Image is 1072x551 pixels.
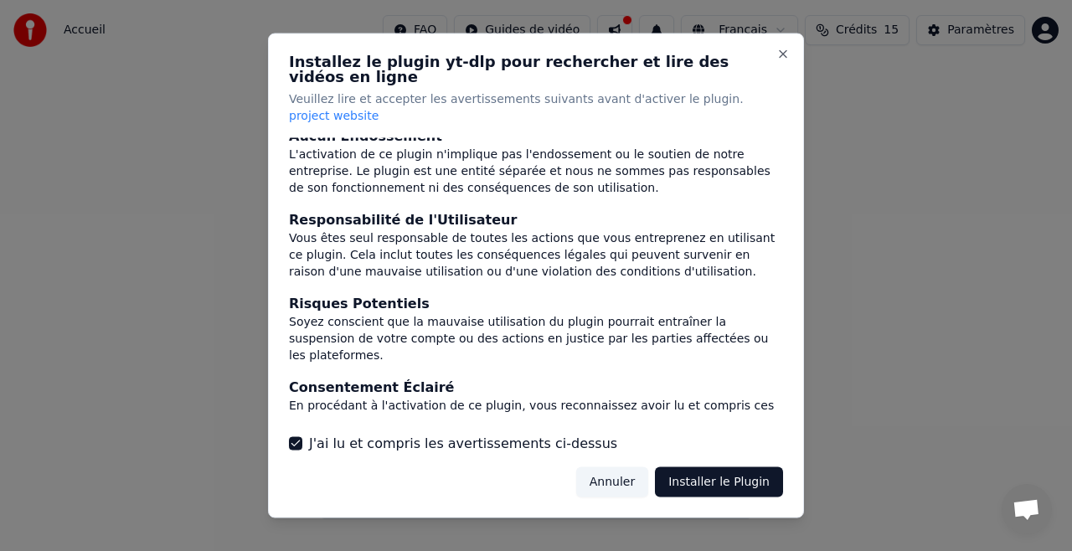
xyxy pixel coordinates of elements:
p: Veuillez lire et accepter les avertissements suivants avant d'activer le plugin. [289,91,783,125]
button: Annuler [576,466,648,497]
div: Vous êtes seul responsable de toutes les actions que vous entreprenez en utilisant ce plugin. Cel... [289,229,783,280]
div: Risques Potentiels [289,293,783,313]
span: project website [289,109,379,122]
div: En procédant à l'activation de ce plugin, vous reconnaissez avoir lu et compris ces avertissement... [289,397,783,430]
div: L'activation de ce plugin n'implique pas l'endossement ou le soutien de notre entreprise. Le plug... [289,146,783,196]
h2: Installez le plugin yt-dlp pour rechercher et lire des vidéos en ligne [289,54,783,85]
div: Consentement Éclairé [289,377,783,397]
button: Installer le Plugin [655,466,783,497]
label: J'ai lu et compris les avertissements ci-dessus [309,433,617,453]
div: Responsabilité de l'Utilisateur [289,209,783,229]
div: Soyez conscient que la mauvaise utilisation du plugin pourrait entraîner la suspension de votre c... [289,313,783,363]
